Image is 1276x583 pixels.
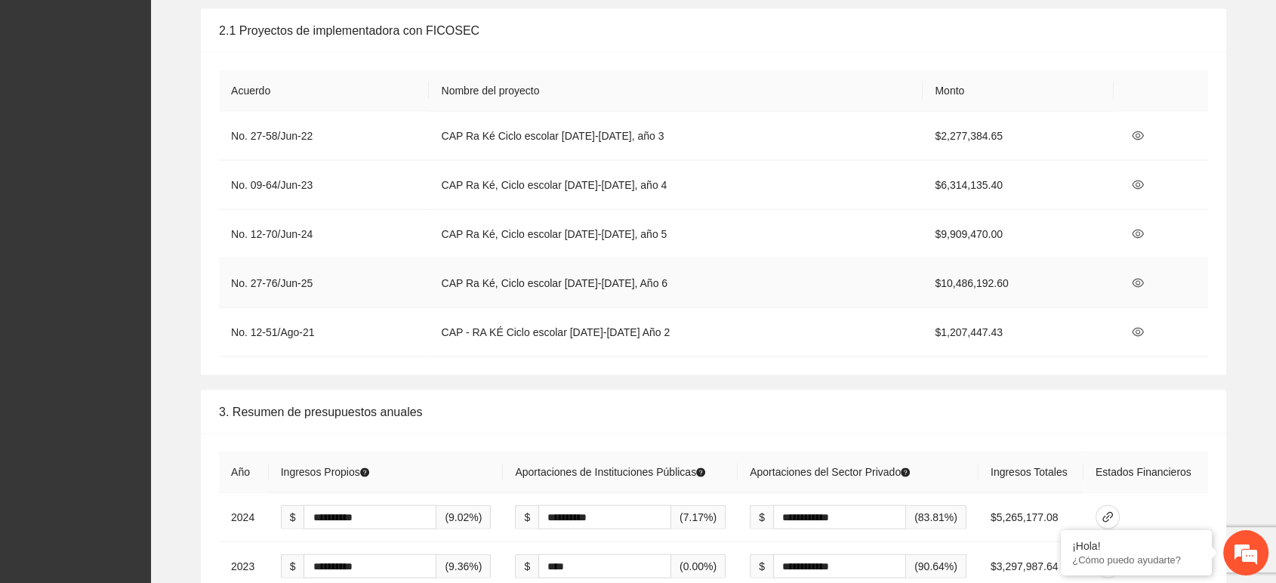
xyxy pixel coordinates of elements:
[1096,505,1120,529] button: link
[1127,130,1149,142] span: eye
[750,466,910,478] span: Aportaciones del Sector Privado
[1126,222,1150,246] button: eye
[219,161,429,210] td: No. 09-64/Jun-23
[979,493,1083,542] td: $5,265,177.08
[429,112,923,161] td: CAP Ra Ké Ciclo escolar [DATE]-[DATE], año 3
[906,505,966,529] span: (83.81%)
[696,468,705,477] span: question-circle
[1127,277,1149,289] span: eye
[1126,271,1150,295] button: eye
[281,554,304,578] span: $
[1126,124,1150,148] button: eye
[923,161,1114,210] td: $6,314,135.40
[219,70,429,112] th: Acuerdo
[671,554,726,578] span: (0.00%)
[360,468,369,477] span: question-circle
[901,468,910,477] span: question-circle
[219,452,269,493] th: Año
[1127,326,1149,338] span: eye
[281,466,369,478] span: Ingresos Propios
[79,77,254,97] div: Chatee con nosotros ahora
[219,259,429,308] td: No. 27-76/Jun-25
[281,505,304,529] span: $
[1072,540,1200,552] div: ¡Hola!
[1083,452,1208,493] th: Estados Financieros
[906,554,966,578] span: (90.64%)
[429,161,923,210] td: CAP Ra Ké, Ciclo escolar [DATE]-[DATE], año 4
[515,466,705,478] span: Aportaciones de Instituciones Públicas
[671,505,726,529] span: (7.17%)
[923,70,1114,112] th: Monto
[515,554,538,578] span: $
[436,554,491,578] span: (9.36%)
[219,308,429,357] td: No. 12-51/Ago-21
[8,412,288,465] textarea: Escriba su mensaje y pulse “Intro”
[1127,179,1149,191] span: eye
[429,259,923,308] td: CAP Ra Ké, Ciclo escolar [DATE]-[DATE], Año 6
[1126,320,1150,344] button: eye
[515,505,538,529] span: $
[429,210,923,259] td: CAP Ra Ké, Ciclo escolar [DATE]-[DATE], año 5
[219,112,429,161] td: No. 27-58/Jun-22
[429,308,923,357] td: CAP - RA KÉ Ciclo escolar [DATE]-[DATE] Año 2
[923,112,1114,161] td: $2,277,384.65
[219,210,429,259] td: No. 12-70/Jun-24
[436,505,491,529] span: (9.02%)
[923,308,1114,357] td: $1,207,447.43
[219,493,269,542] td: 2024
[923,210,1114,259] td: $9,909,470.00
[1096,511,1119,523] span: link
[923,259,1114,308] td: $10,486,192.60
[219,390,1208,433] div: 3. Resumen de presupuestos anuales
[1127,228,1149,240] span: eye
[429,70,923,112] th: Nombre del proyecto
[248,8,284,44] div: Minimizar ventana de chat en vivo
[1072,554,1200,566] p: ¿Cómo puedo ayudarte?
[219,9,1208,52] div: 2.1 Proyectos de implementadora con FICOSEC
[750,505,773,529] span: $
[750,554,773,578] span: $
[1126,173,1150,197] button: eye
[979,452,1083,493] th: Ingresos Totales
[88,202,208,354] span: Estamos en línea.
